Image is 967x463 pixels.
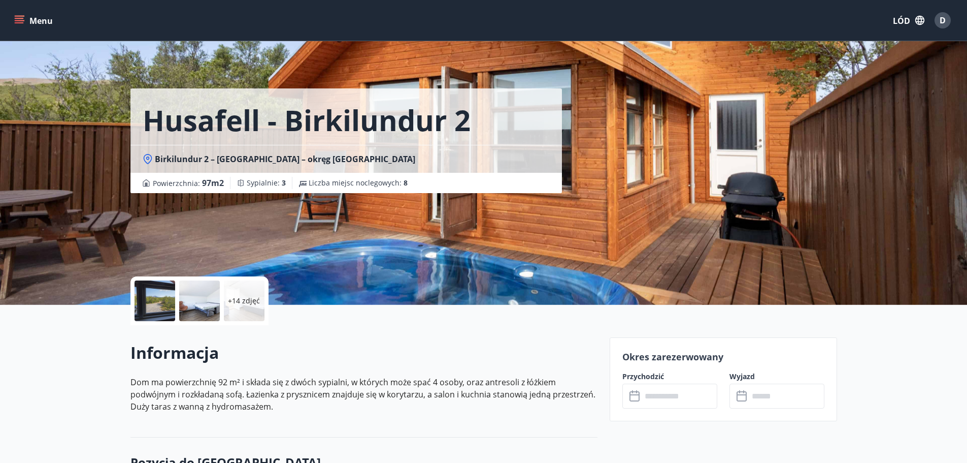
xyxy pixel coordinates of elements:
font: Okres zarezerwowany [622,351,723,363]
font: Dom ma powierzchnię 92 m² i składa się z dwóch sypialni, w których może spać 4 osoby, oraz antres... [130,377,595,412]
button: menu [12,11,57,29]
font: Informacja [130,342,219,363]
font: Przychodzić [622,372,664,381]
button: LÓD [889,11,928,30]
font: Birkilundur 2 – [GEOGRAPHIC_DATA] – okręg [GEOGRAPHIC_DATA] [155,153,415,165]
font: D [940,15,946,26]
font: Husafell - Birkilundur 2 [143,101,471,139]
font: Powierzchnia [153,178,198,188]
font: : [198,178,200,188]
font: : [278,178,280,188]
font: Wyjazd [729,372,755,381]
font: LÓD [893,15,910,26]
button: D [930,8,955,33]
font: : [399,178,402,188]
font: 3 [282,178,286,188]
font: Menu [29,15,53,26]
font: +14 zdjęć [228,296,260,305]
font: 97 [202,177,211,189]
font: 8 [404,178,408,188]
font: Liczba miejsc noclegowych [309,178,399,188]
font: m2 [211,177,224,189]
font: Sypialnie [247,178,278,188]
